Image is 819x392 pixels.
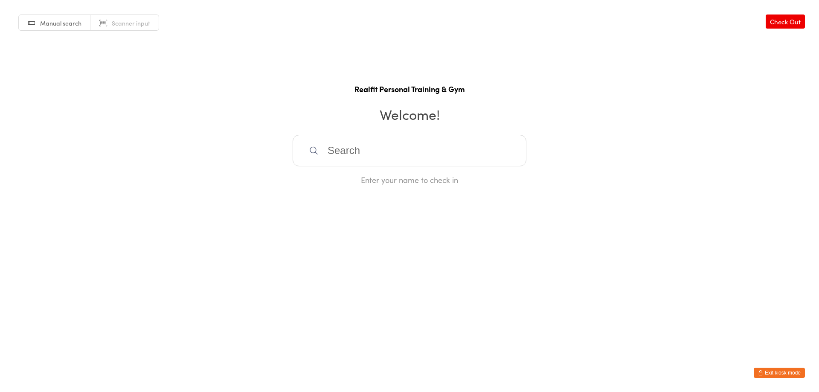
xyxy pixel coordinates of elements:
[766,15,805,29] a: Check Out
[9,84,810,94] h1: Realfit Personal Training & Gym
[40,19,81,27] span: Manual search
[754,368,805,378] button: Exit kiosk mode
[112,19,150,27] span: Scanner input
[293,174,526,185] div: Enter your name to check in
[293,135,526,166] input: Search
[9,105,810,124] h2: Welcome!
